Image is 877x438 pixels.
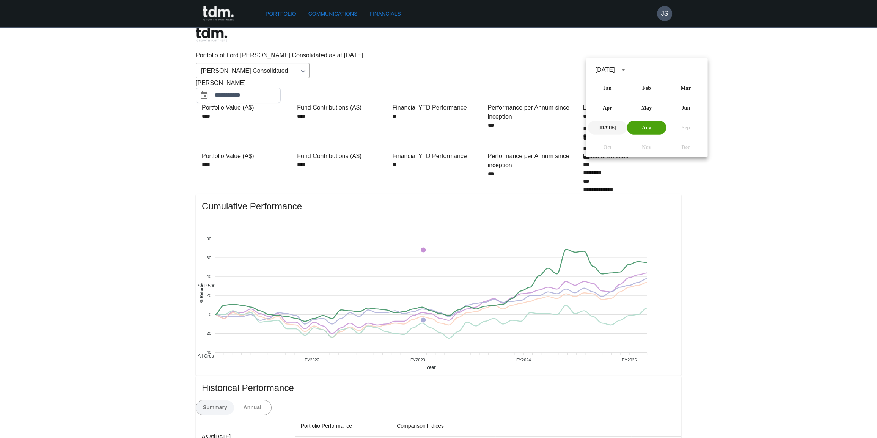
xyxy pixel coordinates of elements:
tspan: 60 [207,255,211,260]
th: Comparison Indices [391,415,681,437]
span: Cumulative Performance [202,200,675,212]
a: Portfolio [262,7,299,21]
h6: JS [661,9,668,18]
tspan: FY2024 [516,358,531,362]
div: Listed & Unlisted [583,103,675,112]
button: Jun [666,101,705,115]
tspan: 80 [207,236,211,241]
div: Portfolio Value (A$) [202,152,294,161]
p: Portfolio of Lord [PERSON_NAME] Consolidated as at [DATE] [196,51,681,60]
tspan: -20 [205,331,211,336]
button: calendar view is open, switch to year view [617,63,630,76]
tspan: FY2025 [622,358,637,362]
div: Performance per Annum since inception [488,103,580,121]
button: Mar [666,82,705,95]
tspan: 40 [207,274,211,279]
button: JS [657,6,672,21]
button: Apr [588,101,627,115]
button: Jan [588,82,627,95]
span: All Ords [192,353,214,359]
button: Annual [234,400,272,415]
tspan: 0 [209,312,211,317]
div: Financial YTD Performance [392,152,484,161]
div: Performance per Annum since inception [488,152,580,170]
span: [PERSON_NAME] [196,78,246,88]
div: [PERSON_NAME] Consolidated [196,63,310,78]
th: Portfolio Performance [295,415,391,437]
a: Communications [305,7,361,21]
text: % Returns [199,282,204,303]
div: Financial YTD Performance [392,103,484,112]
text: Year [426,365,436,370]
button: May [627,101,666,115]
tspan: FY2023 [410,358,425,362]
a: Financials [366,7,404,21]
div: [DATE] [595,65,615,74]
button: Choose date, selected date is Aug 31, 2025 [196,88,212,103]
button: Aug [627,121,666,135]
div: Fund Contributions (A$) [297,103,389,112]
tspan: FY2022 [305,358,319,362]
button: Feb [627,82,666,95]
button: [DATE] [588,121,627,135]
tspan: -40 [205,350,211,355]
div: Listed & Unlisted [583,152,675,161]
div: Fund Contributions (A$) [297,152,389,161]
div: text alignment [196,400,272,415]
span: Historical Performance [202,382,675,394]
tspan: 20 [207,293,211,298]
div: Portfolio Value (A$) [202,103,294,112]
